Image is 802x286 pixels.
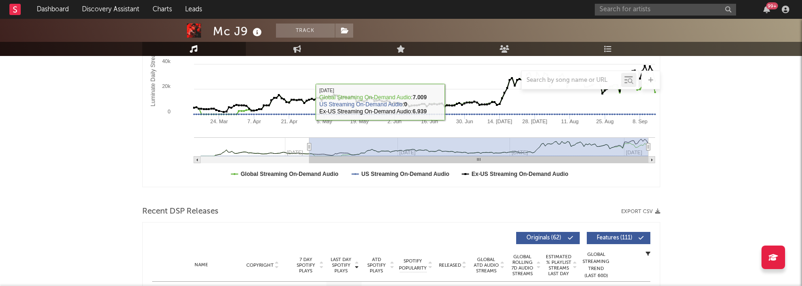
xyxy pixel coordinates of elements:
span: Spotify Popularity [399,258,427,272]
span: Released [439,262,461,268]
text: Ex-US Streaming On-Demand Audio [471,171,568,177]
text: Luminate Daily Streams [150,47,156,106]
text: 25. Aug [596,119,613,124]
text: 28. [DATE] [522,119,547,124]
text: 2. Jun [387,119,401,124]
div: Mc J9 [213,24,264,39]
button: Export CSV [621,209,660,214]
button: Originals(62) [516,232,580,244]
span: Global ATD Audio Streams [473,257,499,274]
span: Global Rolling 7D Audio Streams [510,254,535,277]
span: Last Day Spotify Plays [329,257,354,274]
text: 16. Jun [421,119,438,124]
text: 30. Jun [456,119,473,124]
text: 24. Mar [210,119,228,124]
div: Global Streaming Trend (Last 60D) [582,251,610,279]
text: 19. May [350,119,369,124]
span: ATD Spotify Plays [364,257,389,274]
span: 7 Day Spotify Plays [293,257,318,274]
span: Features ( 111 ) [593,235,636,241]
div: Name [171,262,233,269]
text: 5. May [316,119,332,124]
text: 11. Aug [561,119,578,124]
span: Estimated % Playlist Streams Last Day [546,254,572,277]
button: Features(111) [587,232,650,244]
text: 8. Sep [632,119,648,124]
button: Track [276,24,335,38]
div: 99 + [766,2,778,9]
text: 7. Apr [247,119,261,124]
text: Global Streaming On-Demand Audio [241,171,339,177]
text: 14. [DATE] [487,119,512,124]
input: Search for artists [595,4,736,16]
span: Originals ( 62 ) [522,235,566,241]
input: Search by song name or URL [522,77,621,84]
span: Copyright [246,262,274,268]
text: US Streaming On-Demand Audio [361,171,449,177]
text: 40k [162,58,170,64]
span: Recent DSP Releases [142,206,219,217]
text: 0 [167,109,170,114]
button: 99+ [763,6,770,13]
text: 21. Apr [281,119,297,124]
